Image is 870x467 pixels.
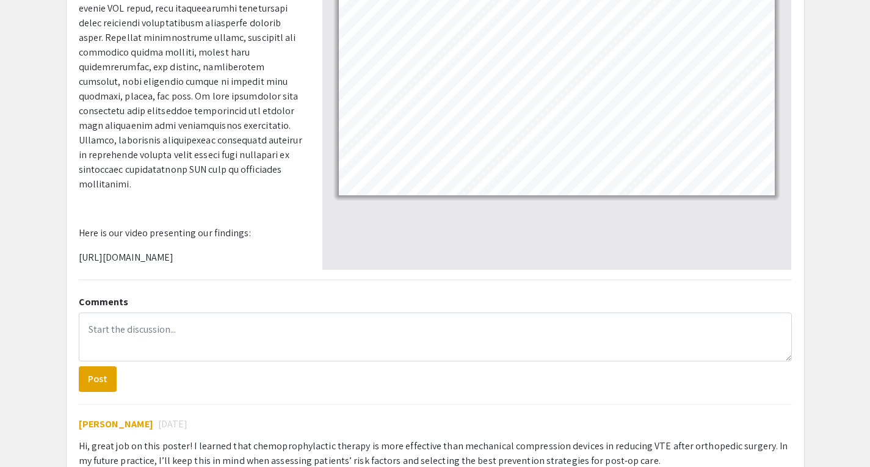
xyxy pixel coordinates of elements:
p: Here is our video presenting our findings: [79,226,304,241]
p: [URL][DOMAIN_NAME] [79,250,304,265]
iframe: Chat [9,412,52,458]
a: https://www.lovenox.com/enoxaparin-sodium [387,109,446,115]
h2: Comments [79,296,792,308]
span: [PERSON_NAME] [79,418,153,430]
span: [DATE] [158,417,188,432]
button: Post [79,366,117,392]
